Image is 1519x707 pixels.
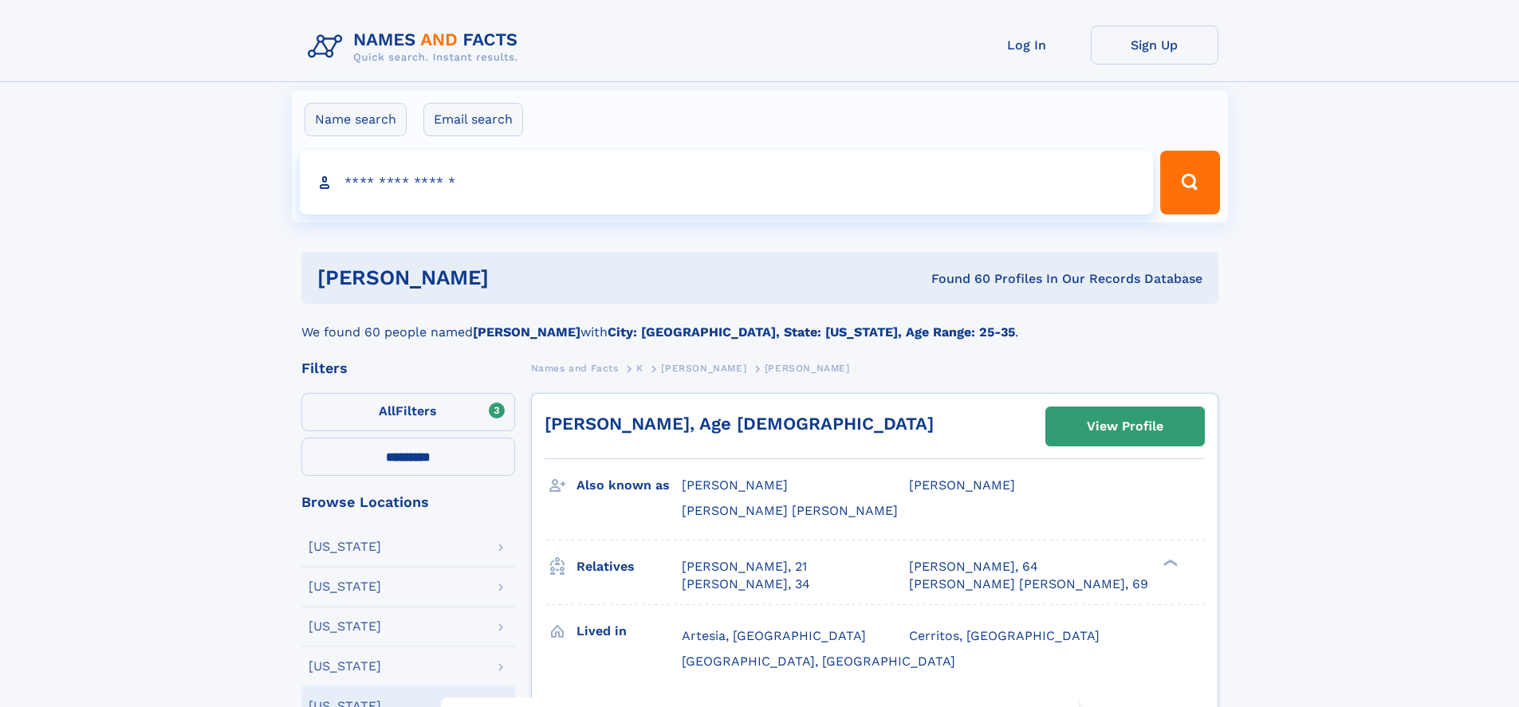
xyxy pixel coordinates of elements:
[963,26,1091,65] a: Log In
[473,324,580,340] b: [PERSON_NAME]
[309,620,381,633] div: [US_STATE]
[301,26,531,69] img: Logo Names and Facts
[682,654,955,669] span: [GEOGRAPHIC_DATA], [GEOGRAPHIC_DATA]
[577,472,682,499] h3: Also known as
[301,304,1218,342] div: We found 60 people named with .
[309,660,381,673] div: [US_STATE]
[636,358,643,378] a: K
[423,103,523,136] label: Email search
[301,361,515,375] div: Filters
[682,477,788,493] span: [PERSON_NAME]
[301,495,515,509] div: Browse Locations
[909,628,1100,643] span: Cerritos, [GEOGRAPHIC_DATA]
[608,324,1015,340] b: City: [GEOGRAPHIC_DATA], State: [US_STATE], Age Range: 25-35
[636,363,643,374] span: K
[300,151,1154,214] input: search input
[1159,557,1179,568] div: ❯
[682,558,807,575] a: [PERSON_NAME], 21
[317,268,710,288] h1: [PERSON_NAME]
[661,358,746,378] a: [PERSON_NAME]
[1160,151,1219,214] button: Search Button
[531,358,619,378] a: Names and Facts
[577,618,682,645] h3: Lived in
[909,477,1015,493] span: [PERSON_NAME]
[305,103,407,136] label: Name search
[765,363,850,374] span: [PERSON_NAME]
[379,403,395,418] span: All
[1087,408,1163,445] div: View Profile
[309,580,381,593] div: [US_STATE]
[577,553,682,580] h3: Relatives
[545,414,934,434] a: [PERSON_NAME], Age [DEMOGRAPHIC_DATA]
[682,628,866,643] span: Artesia, [GEOGRAPHIC_DATA]
[909,575,1148,593] a: [PERSON_NAME] [PERSON_NAME], 69
[909,558,1038,575] a: [PERSON_NAME], 64
[1091,26,1218,65] a: Sign Up
[682,503,898,518] span: [PERSON_NAME] [PERSON_NAME]
[309,540,381,553] div: [US_STATE]
[1046,407,1204,446] a: View Profile
[682,575,810,593] a: [PERSON_NAME], 34
[661,363,746,374] span: [PERSON_NAME]
[301,393,515,431] label: Filters
[710,270,1202,288] div: Found 60 Profiles In Our Records Database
